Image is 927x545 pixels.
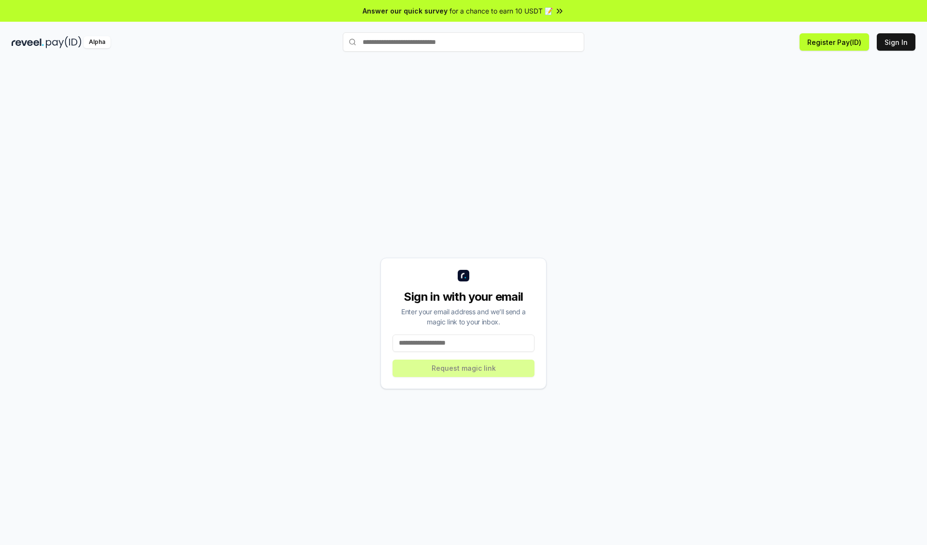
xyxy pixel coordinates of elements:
img: reveel_dark [12,36,44,48]
img: pay_id [46,36,82,48]
div: Enter your email address and we’ll send a magic link to your inbox. [393,307,534,327]
div: Alpha [84,36,111,48]
img: logo_small [458,270,469,281]
button: Register Pay(ID) [800,33,869,51]
span: for a chance to earn 10 USDT 📝 [449,6,553,16]
button: Sign In [877,33,915,51]
div: Sign in with your email [393,289,534,305]
span: Answer our quick survey [363,6,448,16]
